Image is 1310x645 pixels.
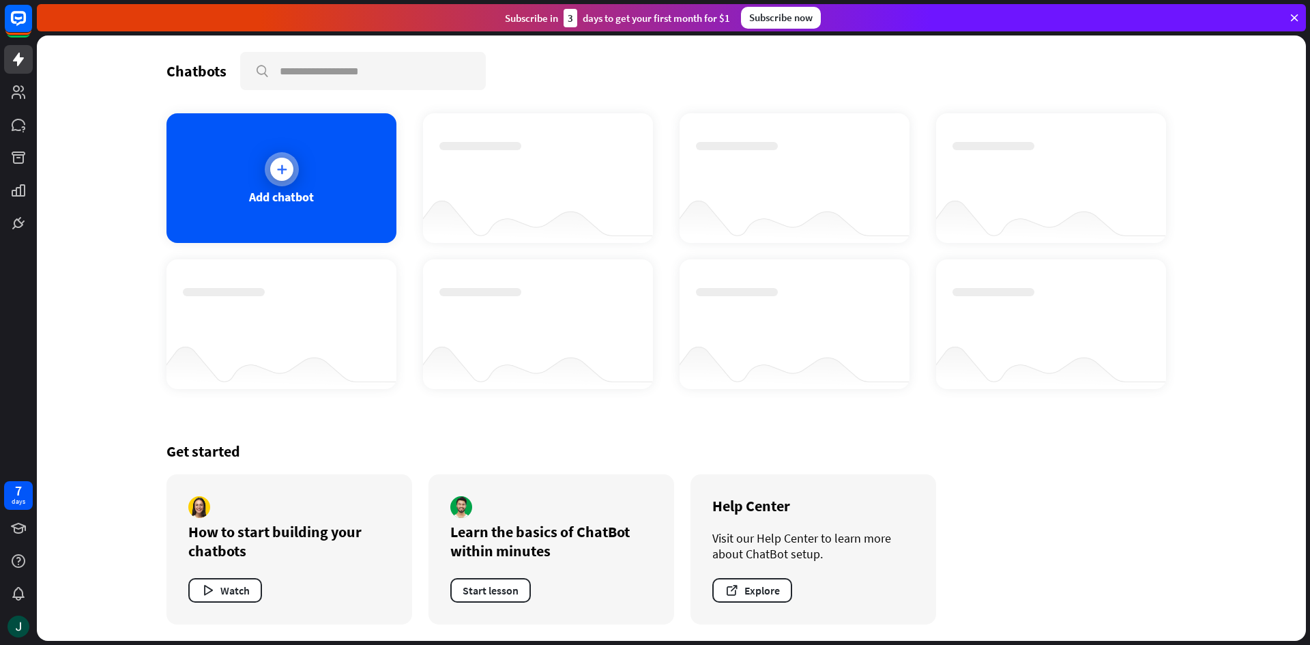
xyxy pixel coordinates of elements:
[11,5,52,46] button: Open LiveChat chat widget
[450,578,531,603] button: Start lesson
[505,9,730,27] div: Subscribe in days to get your first month for $1
[188,496,210,518] img: author
[450,496,472,518] img: author
[12,497,25,506] div: days
[564,9,577,27] div: 3
[166,61,227,81] div: Chatbots
[450,522,652,560] div: Learn the basics of ChatBot within minutes
[249,189,314,205] div: Add chatbot
[4,481,33,510] a: 7 days
[712,578,792,603] button: Explore
[188,522,390,560] div: How to start building your chatbots
[712,496,914,515] div: Help Center
[166,442,1176,461] div: Get started
[15,485,22,497] div: 7
[712,530,914,562] div: Visit our Help Center to learn more about ChatBot setup.
[741,7,821,29] div: Subscribe now
[188,578,262,603] button: Watch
